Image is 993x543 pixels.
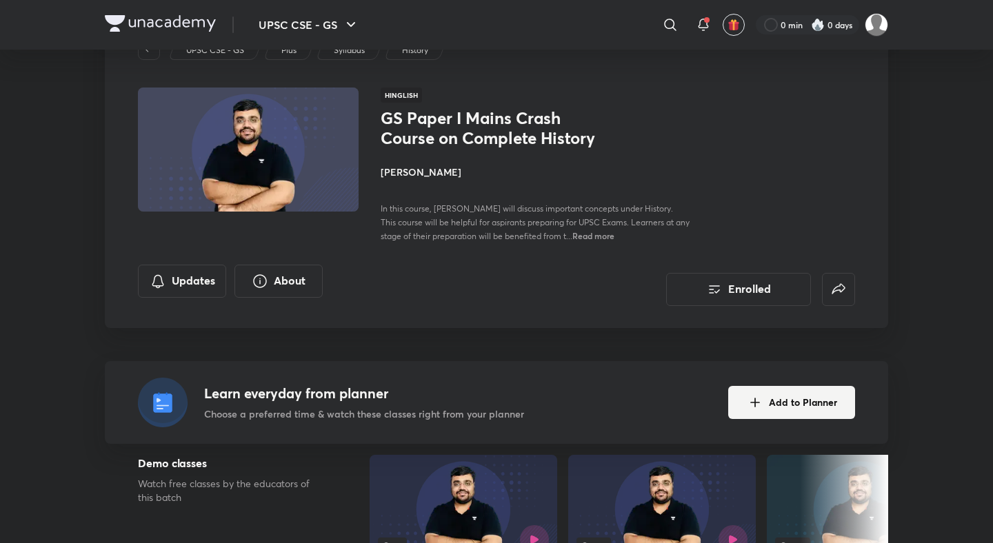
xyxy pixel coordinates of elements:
[234,265,323,298] button: About
[728,386,855,419] button: Add to Planner
[136,86,361,213] img: Thumbnail
[402,44,428,57] p: History
[138,477,325,504] p: Watch free classes by the educators of this batch
[138,265,226,298] button: Updates
[572,230,614,241] span: Read more
[204,383,524,404] h4: Learn everyday from planner
[728,19,740,31] img: avatar
[334,44,365,57] p: Syllabus
[811,18,825,32] img: streak
[381,108,606,148] h1: GS Paper I Mains Crash Course on Complete History
[332,44,368,57] a: Syllabus
[281,44,297,57] p: Plus
[184,44,247,57] a: UPSC CSE - GS
[105,15,216,35] a: Company Logo
[822,273,855,306] button: false
[138,455,325,471] h5: Demo classes
[381,88,422,103] span: Hinglish
[865,13,888,37] img: nope
[186,44,244,57] p: UPSC CSE - GS
[250,11,368,39] button: UPSC CSE - GS
[279,44,299,57] a: Plus
[666,273,811,306] button: Enrolled
[204,407,524,421] p: Choose a preferred time & watch these classes right from your planner
[400,44,431,57] a: History
[381,165,690,179] h4: [PERSON_NAME]
[381,203,690,241] span: In this course, [PERSON_NAME] will discuss important concepts under History. This course will be ...
[723,14,745,36] button: avatar
[105,15,216,32] img: Company Logo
